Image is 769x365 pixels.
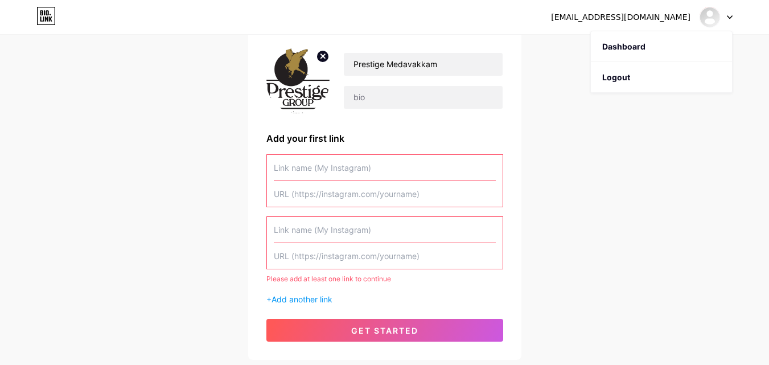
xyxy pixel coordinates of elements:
button: get started [266,319,503,342]
img: profile pic [266,48,330,113]
input: Link name (My Instagram) [274,155,496,181]
input: bio [344,86,502,109]
div: [EMAIL_ADDRESS][DOMAIN_NAME] [551,11,690,23]
li: Logout [591,62,732,93]
input: URL (https://instagram.com/yourname) [274,243,496,269]
a: Dashboard [591,31,732,62]
div: Please add at least one link to continue [266,274,503,284]
input: Link name (My Instagram) [274,217,496,243]
img: prestigemedavakkam [699,6,721,28]
span: Add another link [272,294,332,304]
span: get started [351,326,418,335]
div: + [266,293,503,305]
input: URL (https://instagram.com/yourname) [274,181,496,207]
div: Add your first link [266,132,503,145]
input: Your name [344,53,502,76]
